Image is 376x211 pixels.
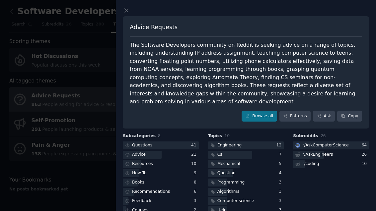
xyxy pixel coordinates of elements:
div: 3 [279,180,284,185]
a: Question4 [208,169,284,178]
div: 10 [191,161,199,167]
div: Engineering [217,142,242,148]
div: 3 [279,198,284,204]
div: 26 [361,152,369,158]
div: Cs [217,152,222,158]
div: Algorithms [217,189,239,195]
div: 9 [194,170,199,176]
div: 7 [279,152,284,158]
a: Cs7 [208,151,284,159]
a: Computer science3 [208,197,284,205]
span: Subcategories [123,133,156,139]
div: 8 [194,180,199,185]
span: 26 [321,133,326,138]
div: Books [132,180,144,185]
a: Browse all [242,111,277,122]
a: Recommendations6 [123,188,199,196]
div: Computer science [217,198,254,204]
a: Patterns [279,111,311,122]
a: Ask [313,111,335,122]
div: 5 [279,161,284,167]
a: Advice21 [123,151,199,159]
div: How To [132,170,147,176]
div: 12 [276,142,284,148]
div: Advice [132,152,146,158]
div: 3 [194,198,199,204]
div: 64 [361,142,369,148]
a: Books8 [123,179,199,187]
div: 6 [194,189,199,195]
div: Mechanical [217,161,240,167]
button: Copy [337,111,362,122]
div: r/ coding [302,161,319,167]
div: 4 [279,170,284,176]
div: Recommendations [132,189,170,195]
a: r/AskEngineers26 [293,151,369,159]
div: r/ AskEngineers [302,152,333,158]
div: The Software Developers community on Reddit is seeking advice on a range of topics, including und... [130,41,362,106]
span: Subreddits [293,133,318,139]
span: Advice Requests [130,23,178,31]
div: Programming [217,180,245,185]
a: Feedback3 [123,197,199,205]
span: 10 [224,133,230,138]
a: r/coding10 [293,160,369,168]
div: r/ AskComputerScience [302,142,348,148]
a: How To9 [123,169,199,178]
div: Resources [132,161,153,167]
a: Algorithms3 [208,188,284,196]
a: AskComputerSciencer/AskComputerScience64 [293,141,369,150]
div: 21 [191,152,199,158]
a: Mechanical5 [208,160,284,168]
div: 10 [361,161,369,167]
div: 3 [279,189,284,195]
div: 41 [191,142,199,148]
a: Questions41 [123,141,199,150]
div: Questions [132,142,152,148]
a: Resources10 [123,160,199,168]
a: Programming3 [208,179,284,187]
span: 8 [158,133,161,138]
a: Engineering12 [208,141,284,150]
div: Feedback [132,198,151,204]
div: Question [217,170,236,176]
img: AskComputerScience [295,143,300,148]
span: Topics [208,133,222,139]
